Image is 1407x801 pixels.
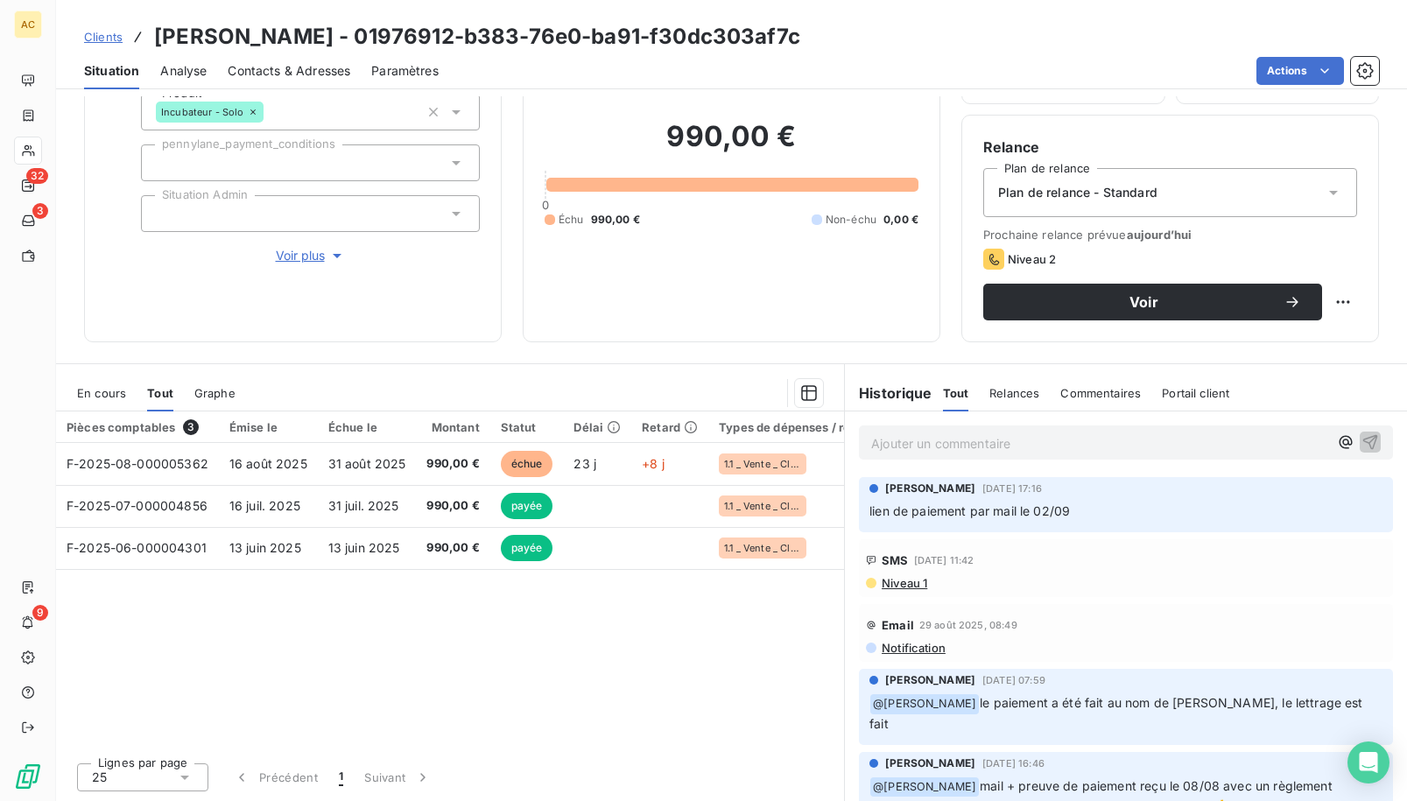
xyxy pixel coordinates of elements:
span: 1.1 _ Vente _ Clients [724,459,801,469]
span: Tout [147,386,173,400]
span: [PERSON_NAME] [885,481,975,496]
h3: [PERSON_NAME] - 01976912-b383-76e0-ba91-f30dc303af7c [154,21,800,53]
span: échue [501,451,553,477]
span: 3 [183,419,199,435]
span: 990,00 € [591,212,640,228]
span: [DATE] 11:42 [914,555,974,566]
span: payée [501,493,553,519]
div: Montant [426,420,479,434]
div: Échue le [328,420,406,434]
div: Émise le [229,420,307,434]
span: Non-échu [826,212,876,228]
div: Pièces comptables [67,419,208,435]
button: Voir [983,284,1322,320]
span: [DATE] 07:59 [982,675,1045,685]
span: 1.1 _ Vente _ Clients [724,501,801,511]
span: SMS [882,553,908,567]
span: Voir plus [276,247,346,264]
span: 1.1 _ Vente _ Clients [724,543,801,553]
span: 13 juin 2025 [328,540,400,555]
span: 990,00 € [426,455,479,473]
span: Situation [84,62,139,80]
span: 0,00 € [883,212,918,228]
span: En cours [77,386,126,400]
span: F-2025-08-000005362 [67,456,208,471]
span: Prochaine relance prévue [983,228,1357,242]
span: aujourd’hui [1127,228,1192,242]
div: Délai [573,420,621,434]
span: 31 août 2025 [328,456,406,471]
span: +8 j [642,456,665,471]
span: Contacts & Adresses [228,62,350,80]
span: 1 [339,769,343,786]
span: Tout [943,386,969,400]
span: Incubateur - Solo [161,107,244,117]
span: 32 [26,168,48,184]
span: Échu [559,212,584,228]
a: Clients [84,28,123,46]
span: le paiement a été fait au nom de [PERSON_NAME], le lettrage est fait [869,695,1367,731]
span: Email [882,618,914,632]
h6: Historique [845,383,932,404]
span: @ [PERSON_NAME] [870,777,979,797]
span: 16 juil. 2025 [229,498,300,513]
button: Voir plus [141,246,480,265]
span: F-2025-07-000004856 [67,498,208,513]
span: payée [501,535,553,561]
img: Logo LeanPay [14,762,42,790]
span: 9 [32,605,48,621]
span: [DATE] 17:16 [982,483,1042,494]
button: Précédent [222,759,328,796]
span: [PERSON_NAME] [885,755,975,771]
span: Niveau 1 [880,576,927,590]
div: Statut [501,420,553,434]
span: [PERSON_NAME] [885,672,975,688]
h6: Relance [983,137,1357,158]
span: Paramètres [371,62,439,80]
span: 29 août 2025, 08:49 [919,620,1017,630]
span: 13 juin 2025 [229,540,301,555]
button: Actions [1256,57,1344,85]
span: 0 [542,198,549,212]
span: Notification [880,641,946,655]
input: Ajouter une valeur [156,206,170,221]
span: Commentaires [1060,386,1141,400]
span: Clients [84,30,123,44]
span: 23 j [573,456,596,471]
div: AC [14,11,42,39]
button: Suivant [354,759,442,796]
input: Ajouter une valeur [156,155,170,171]
span: 25 [92,769,107,786]
button: 1 [328,759,354,796]
span: 31 juil. 2025 [328,498,399,513]
span: Portail client [1162,386,1229,400]
span: 16 août 2025 [229,456,307,471]
span: Graphe [194,386,236,400]
span: 3 [32,203,48,219]
span: 990,00 € [426,539,479,557]
span: [DATE] 16:46 [982,758,1045,769]
span: Niveau 2 [1008,252,1056,266]
span: F-2025-06-000004301 [67,540,207,555]
span: Plan de relance - Standard [998,184,1157,201]
input: Ajouter une valeur [264,104,278,120]
div: Types de dépenses / revenus [719,420,885,434]
span: Relances [989,386,1039,400]
div: Retard [642,420,698,434]
span: Voir [1004,295,1284,309]
span: lien de paiement par mail le 02/09 [869,503,1070,518]
h2: 990,00 € [545,119,918,172]
span: @ [PERSON_NAME] [870,694,979,714]
span: Analyse [160,62,207,80]
span: 990,00 € [426,497,479,515]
